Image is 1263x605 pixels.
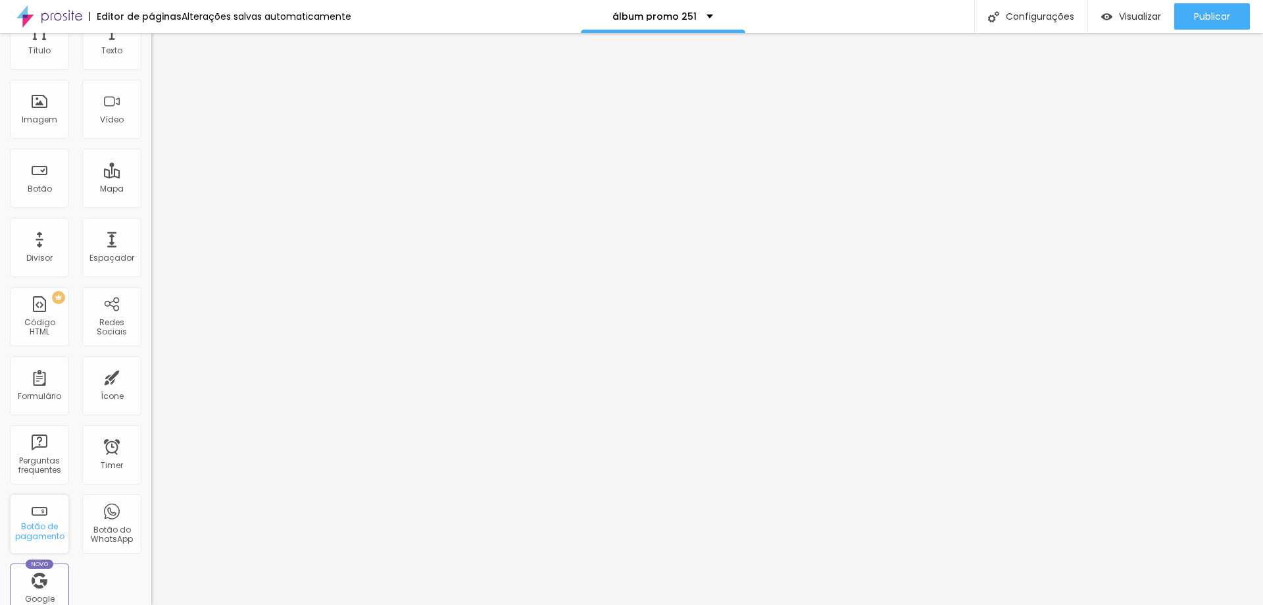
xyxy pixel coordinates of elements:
div: Título [28,46,51,55]
div: Mapa [100,184,124,194]
div: Novo [26,560,54,569]
div: Alterações salvas automaticamente [182,12,351,21]
img: Icone [988,11,999,22]
div: Divisor [26,253,53,263]
div: Ícone [101,392,124,401]
div: Texto [101,46,122,55]
div: Editor de páginas [89,12,182,21]
img: view-1.svg [1101,11,1112,22]
div: Código HTML [13,318,65,337]
span: Visualizar [1119,11,1161,22]
div: Imagem [22,115,57,124]
div: Perguntas frequentes [13,456,65,475]
iframe: Editor [151,33,1263,605]
div: Botão [28,184,52,194]
div: Formulário [18,392,61,401]
div: Botão de pagamento [13,522,65,541]
span: Publicar [1194,11,1230,22]
div: Redes Sociais [86,318,137,337]
div: Timer [101,461,123,470]
div: Vídeo [100,115,124,124]
div: Botão do WhatsApp [86,525,137,544]
div: Espaçador [89,253,134,263]
p: álbum promo 251 [612,12,697,21]
button: Visualizar [1088,3,1174,30]
button: Publicar [1174,3,1250,30]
